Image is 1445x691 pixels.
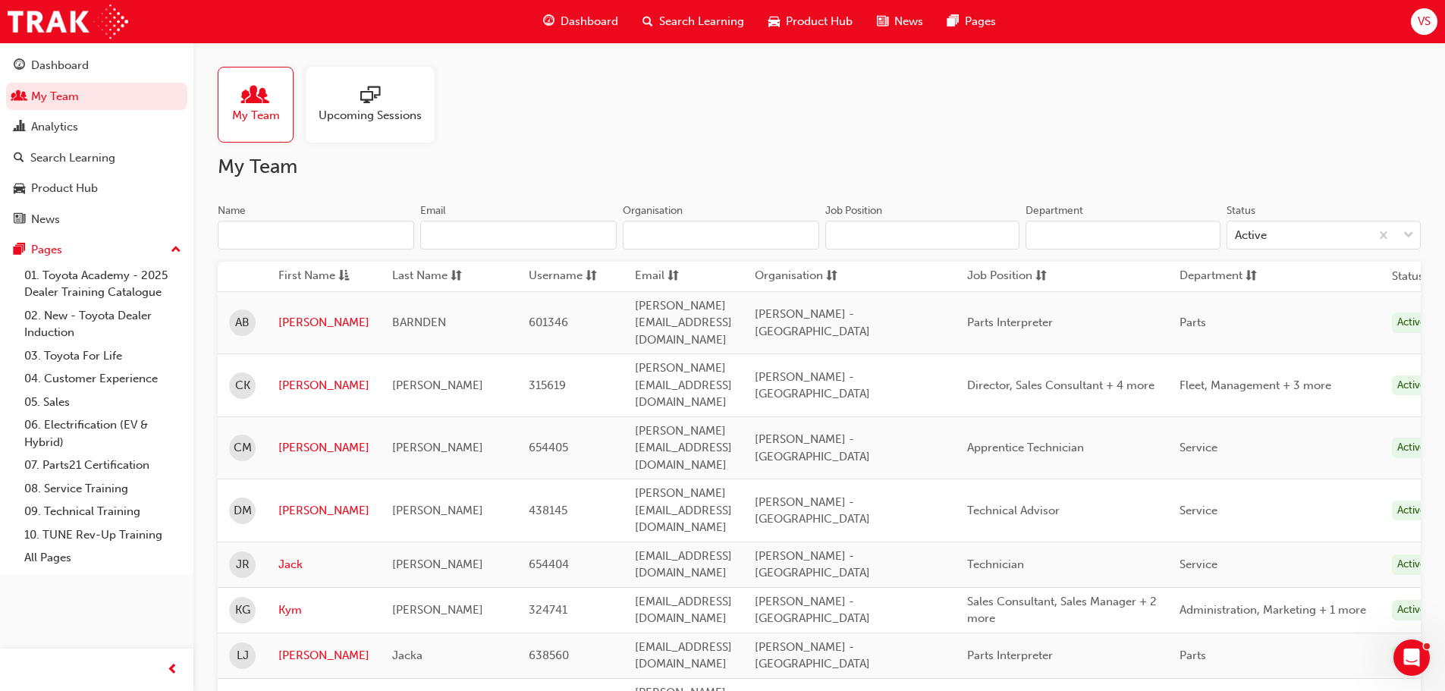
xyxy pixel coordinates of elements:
[236,556,250,573] span: JR
[935,6,1008,37] a: pages-iconPages
[167,661,178,680] span: prev-icon
[755,370,870,401] span: [PERSON_NAME] - [GEOGRAPHIC_DATA]
[420,221,617,250] input: Email
[531,6,630,37] a: guage-iconDashboard
[1392,375,1431,396] div: Active
[6,236,187,264] button: Pages
[392,378,483,392] span: [PERSON_NAME]
[755,549,870,580] span: [PERSON_NAME] - [GEOGRAPHIC_DATA]
[1180,504,1217,517] span: Service
[1227,203,1255,218] div: Status
[6,144,187,172] a: Search Learning
[1392,600,1431,620] div: Active
[6,206,187,234] a: News
[14,182,25,196] span: car-icon
[218,203,246,218] div: Name
[755,640,870,671] span: [PERSON_NAME] - [GEOGRAPHIC_DATA]
[1026,203,1083,218] div: Department
[659,13,744,30] span: Search Learning
[894,13,923,30] span: News
[1180,267,1263,286] button: Departmentsorting-icon
[234,439,252,457] span: CM
[232,107,280,124] span: My Team
[630,6,756,37] a: search-iconSearch Learning
[1180,267,1242,286] span: Department
[1392,554,1431,575] div: Active
[755,307,870,338] span: [PERSON_NAME] - [GEOGRAPHIC_DATA]
[1246,267,1257,286] span: sorting-icon
[306,67,447,143] a: Upcoming Sessions
[635,361,732,409] span: [PERSON_NAME][EMAIL_ADDRESS][DOMAIN_NAME]
[967,595,1157,626] span: Sales Consultant, Sales Manager + 2 more
[967,378,1154,392] span: Director, Sales Consultant + 4 more
[319,107,422,124] span: Upcoming Sessions
[234,502,252,520] span: DM
[529,504,567,517] span: 438145
[1393,639,1430,676] iframe: Intercom live chat
[635,549,732,580] span: [EMAIL_ADDRESS][DOMAIN_NAME]
[967,267,1051,286] button: Job Positionsorting-icon
[561,13,618,30] span: Dashboard
[392,441,483,454] span: [PERSON_NAME]
[1403,226,1414,246] span: down-icon
[8,5,128,39] a: Trak
[642,12,653,31] span: search-icon
[755,267,838,286] button: Organisationsorting-icon
[278,601,369,619] a: Kym
[278,377,369,394] a: [PERSON_NAME]
[218,155,1421,179] h2: My Team
[529,603,567,617] span: 324741
[218,221,414,250] input: Name
[30,149,115,167] div: Search Learning
[635,424,732,472] span: [PERSON_NAME][EMAIL_ADDRESS][DOMAIN_NAME]
[235,601,250,619] span: KG
[755,595,870,626] span: [PERSON_NAME] - [GEOGRAPHIC_DATA]
[392,558,483,571] span: [PERSON_NAME]
[1392,645,1431,666] div: Active
[14,121,25,134] span: chart-icon
[278,556,369,573] a: Jack
[865,6,935,37] a: news-iconNews
[825,221,1019,250] input: Job Position
[768,12,780,31] span: car-icon
[1180,378,1331,392] span: Fleet, Management + 3 more
[18,477,187,501] a: 08. Service Training
[31,118,78,136] div: Analytics
[18,367,187,391] a: 04. Customer Experience
[392,316,446,329] span: BARNDEN
[967,267,1032,286] span: Job Position
[18,523,187,547] a: 10. TUNE Rev-Up Training
[529,316,568,329] span: 601346
[1180,441,1217,454] span: Service
[18,344,187,368] a: 03. Toyota For Life
[14,243,25,257] span: pages-icon
[171,240,181,260] span: up-icon
[635,267,664,286] span: Email
[529,441,568,454] span: 654405
[1180,649,1206,662] span: Parts
[6,52,187,80] a: Dashboard
[237,647,249,664] span: LJ
[278,314,369,331] a: [PERSON_NAME]
[635,299,732,347] span: [PERSON_NAME][EMAIL_ADDRESS][DOMAIN_NAME]
[1418,13,1431,30] span: VS
[967,558,1024,571] span: Technician
[826,267,837,286] span: sorting-icon
[635,640,732,671] span: [EMAIL_ADDRESS][DOMAIN_NAME]
[18,391,187,414] a: 05. Sales
[14,213,25,227] span: news-icon
[392,504,483,517] span: [PERSON_NAME]
[235,314,250,331] span: AB
[338,267,350,286] span: asc-icon
[31,180,98,197] div: Product Hub
[246,86,265,107] span: people-icon
[392,603,483,617] span: [PERSON_NAME]
[825,203,882,218] div: Job Position
[543,12,554,31] span: guage-icon
[947,12,959,31] span: pages-icon
[967,504,1060,517] span: Technical Advisor
[278,647,369,664] a: [PERSON_NAME]
[786,13,853,30] span: Product Hub
[529,267,612,286] button: Usernamesorting-icon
